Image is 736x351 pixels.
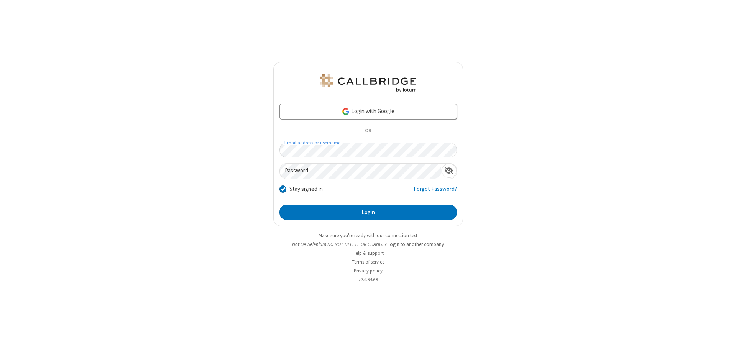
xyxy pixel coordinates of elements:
img: google-icon.png [342,107,350,116]
li: v2.6.349.9 [273,276,463,283]
a: Forgot Password? [414,185,457,199]
a: Make sure you're ready with our connection test [319,232,417,239]
button: Login [279,205,457,220]
img: QA Selenium DO NOT DELETE OR CHANGE [318,74,418,92]
input: Password [280,164,442,179]
div: Show password [442,164,457,178]
li: Not QA Selenium DO NOT DELETE OR CHANGE? [273,241,463,248]
label: Stay signed in [289,185,323,194]
button: Login to another company [388,241,444,248]
a: Terms of service [352,259,384,265]
a: Privacy policy [354,267,383,274]
span: OR [362,126,374,136]
input: Email address or username [279,143,457,157]
a: Login with Google [279,104,457,119]
a: Help & support [353,250,384,256]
